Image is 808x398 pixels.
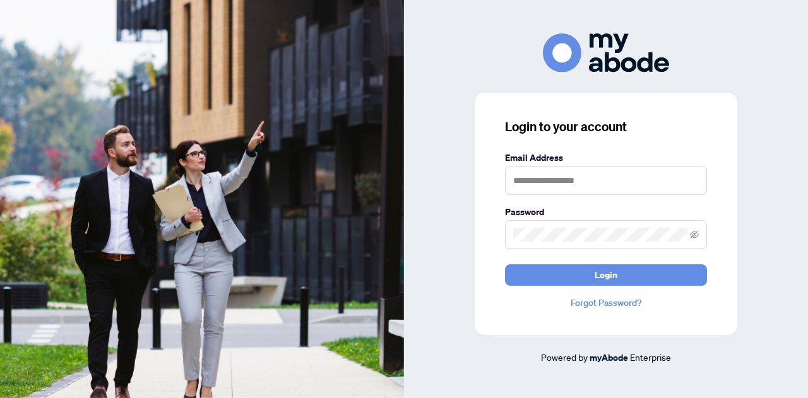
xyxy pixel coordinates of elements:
[541,351,588,363] span: Powered by
[505,151,707,165] label: Email Address
[630,351,671,363] span: Enterprise
[505,205,707,219] label: Password
[543,33,669,72] img: ma-logo
[595,265,617,285] span: Login
[690,230,699,239] span: eye-invisible
[505,118,707,136] h3: Login to your account
[505,264,707,286] button: Login
[505,296,707,310] a: Forgot Password?
[590,351,628,365] a: myAbode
